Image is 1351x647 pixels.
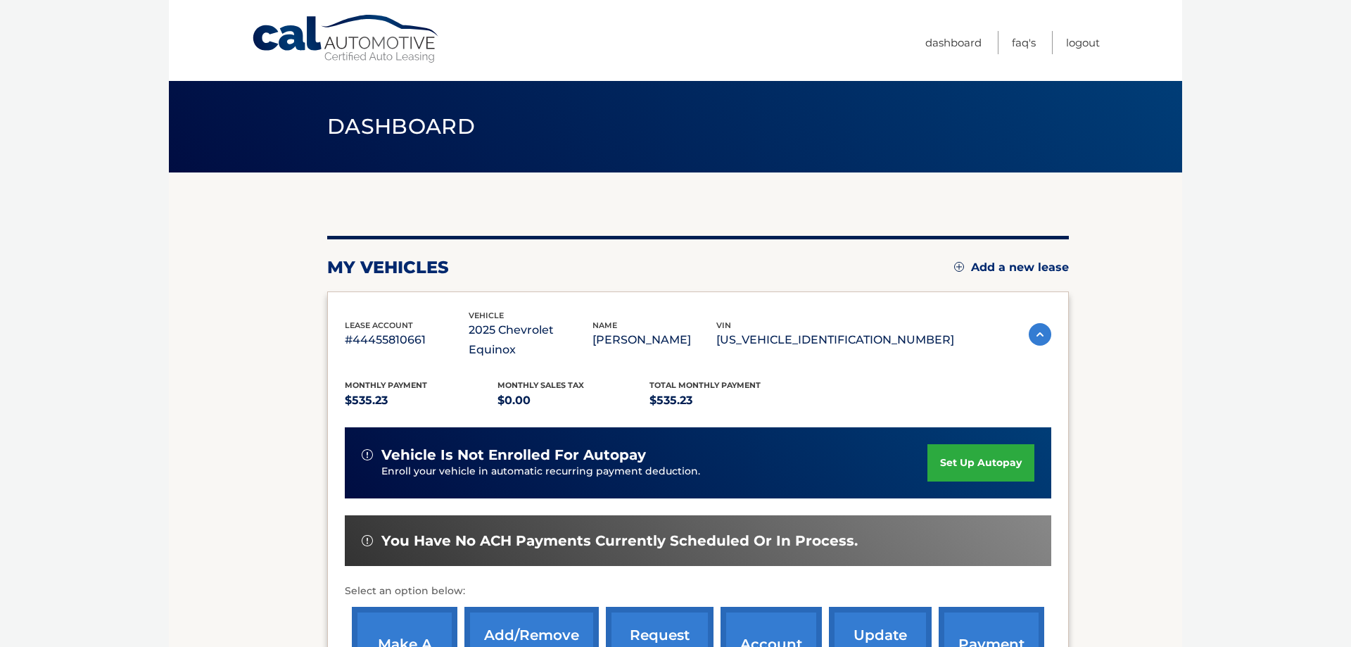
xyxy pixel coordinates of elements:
p: [US_VEHICLE_IDENTIFICATION_NUMBER] [716,330,954,350]
a: FAQ's [1012,31,1036,54]
span: vin [716,320,731,330]
p: Select an option below: [345,583,1051,600]
p: $535.23 [649,391,802,410]
img: alert-white.svg [362,535,373,546]
a: Logout [1066,31,1100,54]
img: alert-white.svg [362,449,373,460]
span: Total Monthly Payment [649,380,761,390]
a: set up autopay [927,444,1034,482]
span: name [592,320,617,330]
p: Enroll your vehicle in automatic recurring payment deduction. [381,464,927,479]
span: vehicle is not enrolled for autopay [381,446,646,464]
a: Dashboard [925,31,982,54]
img: accordion-active.svg [1029,323,1051,346]
span: Dashboard [327,113,475,139]
a: Cal Automotive [251,14,441,64]
p: [PERSON_NAME] [592,330,716,350]
span: You have no ACH payments currently scheduled or in process. [381,532,858,550]
h2: my vehicles [327,257,449,278]
span: Monthly sales Tax [497,380,584,390]
p: $535.23 [345,391,497,410]
p: #44455810661 [345,330,469,350]
span: lease account [345,320,413,330]
p: 2025 Chevrolet Equinox [469,320,592,360]
p: $0.00 [497,391,650,410]
a: Add a new lease [954,260,1069,275]
span: Monthly Payment [345,380,427,390]
img: add.svg [954,262,964,272]
span: vehicle [469,310,504,320]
